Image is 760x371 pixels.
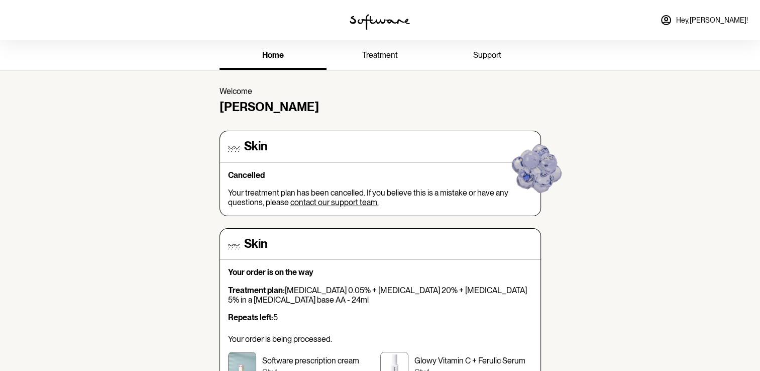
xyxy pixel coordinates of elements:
[220,42,327,70] a: home
[350,14,410,30] img: software logo
[228,170,532,180] p: Cancelled
[290,198,379,207] a: contact our support team.
[327,42,433,70] a: treatment
[244,139,267,154] h4: Skin
[262,50,284,60] span: home
[228,286,285,295] strong: Treatment plan:
[220,100,541,115] h4: [PERSON_NAME]
[433,42,540,70] a: support
[505,139,569,203] img: blue-blob.0c8980bfe8cb31fd383e.gif
[244,237,267,251] h4: Skin
[228,267,532,277] p: Your order is on the way
[414,356,525,365] p: Glowy Vitamin C + Ferulic Serum
[473,50,501,60] span: support
[228,313,273,322] strong: Repeats left:
[654,8,754,32] a: Hey,[PERSON_NAME]!
[262,356,359,365] p: Software prescription cream
[362,50,398,60] span: treatment
[220,86,541,96] p: Welcome
[676,16,748,25] span: Hey, [PERSON_NAME] !
[228,334,532,344] p: Your order is being processed.
[228,188,532,207] p: Your treatment plan has been cancelled. If you believe this is a mistake or have any questions, p...
[228,313,532,322] p: 5
[228,286,532,305] p: [MEDICAL_DATA] 0.05% + [MEDICAL_DATA] 20% + [MEDICAL_DATA] 5% in a [MEDICAL_DATA] base AA - 24ml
